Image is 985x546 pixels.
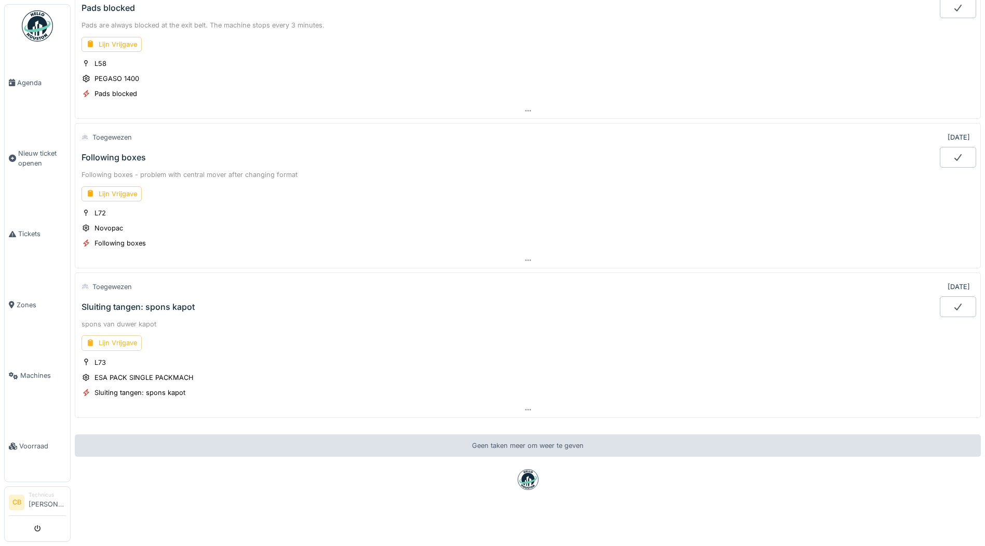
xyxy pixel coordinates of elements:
a: Voorraad [5,411,70,482]
div: Pads blocked [82,3,135,13]
div: Pads blocked [95,89,137,99]
div: Pads are always blocked at the exit belt. The machine stops every 3 minutes. [82,20,974,30]
div: [DATE] [948,282,970,292]
div: spons van duwer kapot [82,319,974,329]
li: CB [9,495,24,510]
div: Toegewezen [92,282,132,292]
div: Lijn Vrijgave [82,335,142,350]
div: L72 [95,208,106,218]
div: Sluiting tangen: spons kapot [95,388,185,398]
span: Voorraad [19,441,66,451]
div: L58 [95,59,106,69]
img: badge-BVDL4wpA.svg [518,469,538,490]
span: Agenda [17,78,66,88]
a: Nieuw ticket openen [5,118,70,199]
a: CB Technicus[PERSON_NAME] [9,491,66,516]
img: Badge_color-CXgf-gQk.svg [22,10,53,42]
a: Tickets [5,199,70,269]
div: Lijn Vrijgave [82,186,142,201]
div: Toegewezen [92,132,132,142]
a: Zones [5,269,70,340]
span: Nieuw ticket openen [18,148,66,168]
div: Sluiting tangen: spons kapot [82,302,195,312]
div: ESA PACK SINGLE PACKMACH [95,373,194,383]
div: Following boxes [95,238,146,248]
div: [DATE] [948,132,970,142]
a: Agenda [5,47,70,118]
span: Tickets [18,229,66,239]
div: L73 [95,358,106,367]
div: Following boxes [82,153,146,162]
span: Zones [17,300,66,310]
div: Lijn Vrijgave [82,37,142,52]
a: Machines [5,340,70,411]
div: Following boxes - problem with central mover after changing format [82,170,974,180]
div: Geen taken meer om weer te geven [75,434,981,457]
li: [PERSON_NAME] [29,491,66,513]
div: PEGASO 1400 [95,74,139,84]
span: Machines [20,371,66,380]
div: Technicus [29,491,66,499]
div: Novopac [95,223,123,233]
